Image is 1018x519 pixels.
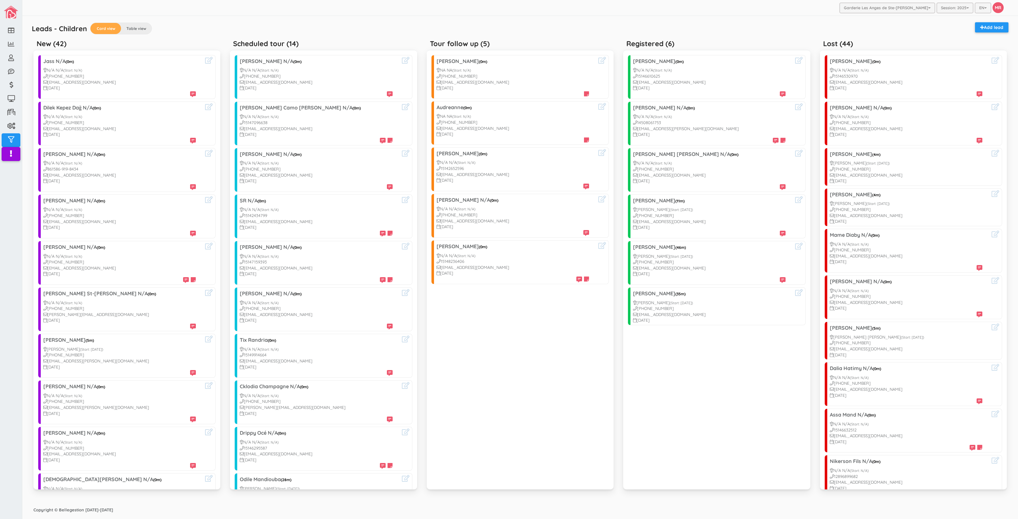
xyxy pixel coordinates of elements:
span: (0m) [97,199,105,203]
div: [EMAIL_ADDRESS][DOMAIN_NAME] [240,219,392,225]
div: [EMAIL_ADDRESS][DOMAIN_NAME] [633,79,786,85]
div: N/A N/A [43,393,196,399]
div: N/A N/A [240,114,392,120]
span: (0m) [872,59,880,64]
div: N/A N/A [240,253,392,259]
span: (28m) [281,477,291,482]
span: (0m) [300,384,308,389]
div: [DATE] [240,410,392,417]
div: [PHONE_NUMBER] [43,352,196,358]
h3: [PERSON_NAME] N/A [633,105,786,111]
h3: Cklodia Champagne N/A [240,384,392,389]
div: [DATE] [830,305,982,311]
div: [EMAIL_ADDRESS][DOMAIN_NAME] [830,253,982,259]
h3: [PERSON_NAME] [633,198,786,204]
span: (5m) [86,338,94,343]
div: N/A N/A [633,160,786,166]
div: [DATE] [43,224,196,230]
small: (Start: N/A) [63,394,82,398]
div: [DATE] [633,178,786,184]
div: N/A N/A [240,160,392,166]
div: [EMAIL_ADDRESS][DOMAIN_NAME] [830,79,982,85]
small: (Start: N/A) [452,68,471,73]
small: (Start: [DATE]) [866,161,890,165]
small: (Start: N/A) [260,301,279,305]
div: [EMAIL_ADDRESS][DOMAIN_NAME] [633,265,786,271]
div: [PERSON_NAME] [633,253,786,259]
span: (0m) [883,106,892,110]
span: (0m) [352,106,361,110]
small: (Start: N/A) [63,207,82,212]
span: (0m) [872,459,880,464]
div: [PERSON_NAME] [240,486,392,492]
div: [PHONE_NUMBER] [240,305,392,312]
small: (Start: N/A) [452,114,471,119]
small: (Start: [DATE]) [670,207,693,212]
div: [EMAIL_ADDRESS][DOMAIN_NAME] [240,358,392,364]
div: [DATE] [633,317,786,323]
small: (Start: N/A) [653,115,672,119]
div: [PERSON_NAME] [633,300,786,306]
div: N/A N/A [240,346,392,352]
div: [DATE] [240,224,392,230]
small: (Start: N/A) [260,161,279,165]
div: 15146610625 [633,73,786,79]
h5: Registered (6) [626,40,674,47]
small: (Start: N/A) [653,161,672,165]
span: (0m) [730,152,738,157]
div: N/A N/A [830,114,982,120]
span: (0m) [97,431,105,436]
h3: Jass N/A [43,59,196,64]
div: [EMAIL_ADDRESS][DOMAIN_NAME] [43,451,196,457]
div: [EMAIL_ADDRESS][DOMAIN_NAME] [633,312,786,318]
small: (Start: N/A) [850,468,869,473]
strong: Copyright © Bellegestion [DATE]-[DATE] [33,507,113,512]
small: (Start: N/A) [63,161,82,165]
div: [DATE] [240,131,392,137]
div: N/A N/A [43,207,196,213]
div: [DATE] [633,271,786,277]
div: [PHONE_NUMBER] [43,445,196,451]
span: (0m) [675,59,684,64]
div: [EMAIL_ADDRESS][DOMAIN_NAME] [830,346,982,352]
h3: Dilek Kepez Dağ N/A [43,105,196,111]
div: [PHONE_NUMBER] [437,119,589,125]
span: (4m) [872,193,880,197]
span: (0m) [293,152,302,157]
small: (Start: [DATE]) [670,254,693,259]
h5: Lost (44) [823,40,853,47]
small: (Start: N/A) [850,422,869,426]
div: [DATE] [633,131,786,137]
h3: [PERSON_NAME] N/A [830,279,982,284]
div: 14508061753 [633,120,786,126]
div: [EMAIL_ADDRESS][DOMAIN_NAME] [43,219,196,225]
div: [PHONE_NUMBER] [830,380,982,386]
h3: Nikerson Fils N/A [830,459,982,464]
div: [DATE] [240,364,392,370]
div: [PHONE_NUMBER] [240,166,392,172]
span: (0m) [463,105,472,110]
span: (0m) [883,279,892,284]
div: N/A N/A [633,67,786,73]
span: (0m) [293,245,302,250]
div: [EMAIL_ADDRESS][DOMAIN_NAME] [830,433,982,439]
span: (5m) [872,326,880,331]
h3: [PERSON_NAME] N/A [830,105,982,111]
h3: [PERSON_NAME] N/A [240,244,392,250]
div: [PERSON_NAME][EMAIL_ADDRESS][DOMAIN_NAME] [43,312,196,318]
small: (Start: N/A) [63,301,82,305]
div: [DATE] [633,224,786,230]
h3: [PERSON_NAME] [633,244,786,250]
h3: [PERSON_NAME] [43,337,196,343]
div: [PERSON_NAME][EMAIL_ADDRESS][DOMAIN_NAME] [240,404,392,410]
div: N/A N/A [240,67,392,73]
div: [PHONE_NUMBER] [437,73,589,79]
div: [EMAIL_ADDRESS][DOMAIN_NAME] [43,126,196,132]
h5: Tour follow up (5) [430,40,490,47]
div: N/A N/A [830,467,982,473]
span: (0m) [97,152,105,157]
div: [PHONE_NUMBER] [43,73,196,79]
div: [DATE] [43,364,196,370]
div: 15142652596 [437,165,589,172]
label: Card view [90,23,121,34]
